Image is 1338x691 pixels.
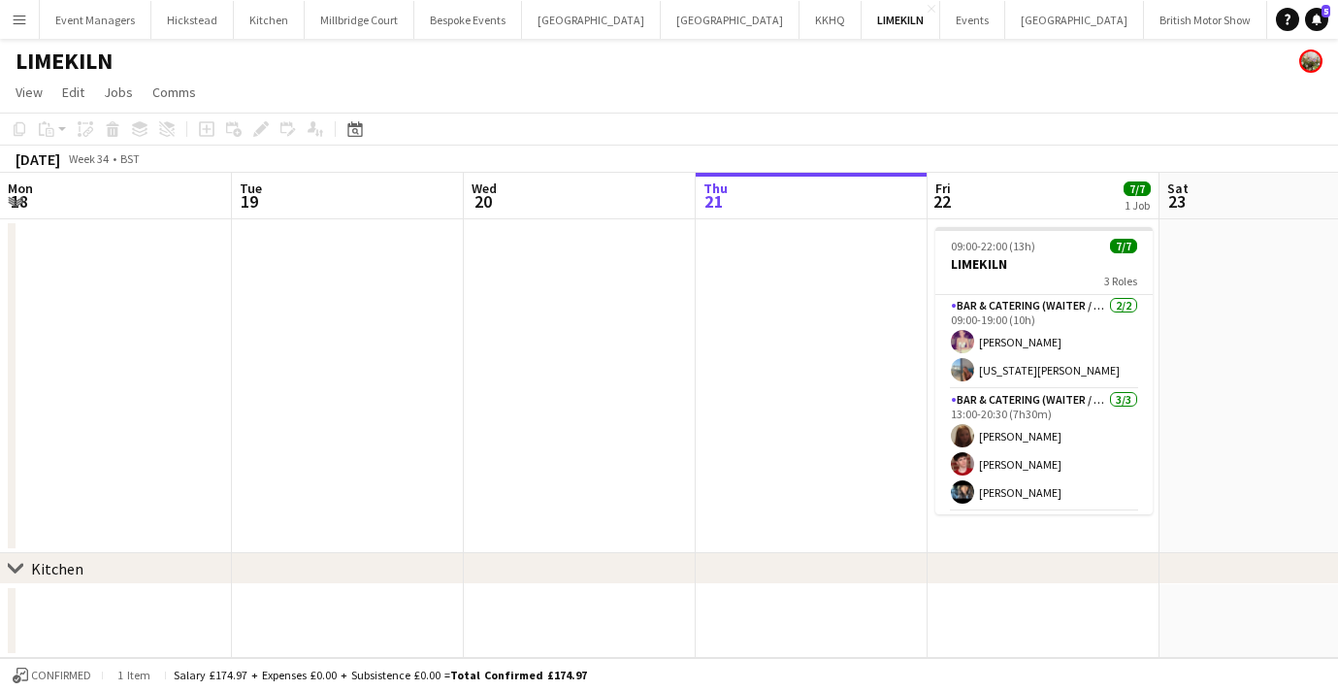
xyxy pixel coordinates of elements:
[414,1,522,39] button: Bespoke Events
[111,668,157,682] span: 1 item
[935,227,1153,514] app-job-card: 09:00-22:00 (13h)7/7LIMEKILN3 RolesBar & Catering (Waiter / waitress)2/209:00-19:00 (10h)[PERSON_...
[951,239,1035,253] span: 09:00-22:00 (13h)
[472,180,497,197] span: Wed
[31,669,91,682] span: Confirmed
[450,668,587,682] span: Total Confirmed £174.97
[305,1,414,39] button: Millbridge Court
[16,83,43,101] span: View
[935,389,1153,511] app-card-role: Bar & Catering (Waiter / waitress)3/313:00-20:30 (7h30m)[PERSON_NAME][PERSON_NAME][PERSON_NAME]
[5,190,33,213] span: 18
[940,1,1005,39] button: Events
[1144,1,1267,39] button: British Motor Show
[1125,198,1150,213] div: 1 Job
[800,1,862,39] button: KKHQ
[1167,180,1189,197] span: Sat
[240,180,262,197] span: Tue
[1005,1,1144,39] button: [GEOGRAPHIC_DATA]
[54,80,92,105] a: Edit
[1110,239,1137,253] span: 7/7
[932,190,951,213] span: 22
[522,1,661,39] button: [GEOGRAPHIC_DATA]
[120,151,140,166] div: BST
[237,190,262,213] span: 19
[96,80,141,105] a: Jobs
[64,151,113,166] span: Week 34
[1104,274,1137,288] span: 3 Roles
[703,180,728,197] span: Thu
[151,1,234,39] button: Hickstead
[152,83,196,101] span: Comms
[8,80,50,105] a: View
[10,665,94,686] button: Confirmed
[1299,49,1322,73] app-user-avatar: Staffing Manager
[62,83,84,101] span: Edit
[935,180,951,197] span: Fri
[862,1,940,39] button: LIMEKILN
[145,80,204,105] a: Comms
[16,149,60,169] div: [DATE]
[935,255,1153,273] h3: LIMEKILN
[701,190,728,213] span: 21
[1164,190,1189,213] span: 23
[104,83,133,101] span: Jobs
[661,1,800,39] button: [GEOGRAPHIC_DATA]
[1322,5,1330,17] span: 5
[1305,8,1328,31] a: 5
[935,295,1153,389] app-card-role: Bar & Catering (Waiter / waitress)2/209:00-19:00 (10h)[PERSON_NAME][US_STATE][PERSON_NAME]
[234,1,305,39] button: Kitchen
[469,190,497,213] span: 20
[40,1,151,39] button: Event Managers
[31,559,83,578] div: Kitchen
[1124,181,1151,196] span: 7/7
[8,180,33,197] span: Mon
[16,47,113,76] h1: LIMEKILN
[174,668,587,682] div: Salary £174.97 + Expenses £0.00 + Subsistence £0.00 =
